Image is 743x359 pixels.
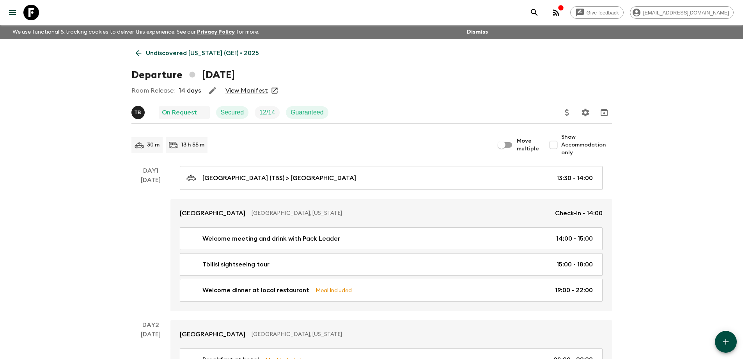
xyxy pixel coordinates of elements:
[561,133,612,157] span: Show Accommodation only
[135,109,141,116] p: T B
[582,10,623,16] span: Give feedback
[225,87,268,95] a: View Manifest
[202,286,309,295] p: Welcome dinner at local restaurant
[131,320,170,330] p: Day 2
[180,279,603,302] a: Welcome dinner at local restaurantMeal Included19:00 - 22:00
[216,106,249,119] div: Secured
[180,330,245,339] p: [GEOGRAPHIC_DATA]
[131,45,263,61] a: Undiscovered [US_STATE] (GE1) • 2025
[259,108,275,117] p: 12 / 14
[5,5,20,20] button: menu
[180,209,245,218] p: [GEOGRAPHIC_DATA]
[202,234,340,243] p: Welcome meeting and drink with Pack Leader
[556,234,593,243] p: 14:00 - 15:00
[162,108,197,117] p: On Request
[570,6,624,19] a: Give feedback
[146,48,259,58] p: Undiscovered [US_STATE] (GE1) • 2025
[197,29,235,35] a: Privacy Policy
[527,5,542,20] button: search adventures
[131,86,175,95] p: Room Release:
[252,209,549,217] p: [GEOGRAPHIC_DATA], [US_STATE]
[255,106,280,119] div: Trip Fill
[180,253,603,276] a: Tbilisi sightseeing tour15:00 - 18:00
[596,105,612,120] button: Archive (Completed, Cancelled or Unsynced Departures only)
[578,105,593,120] button: Settings
[170,199,612,227] a: [GEOGRAPHIC_DATA][GEOGRAPHIC_DATA], [US_STATE]Check-in - 14:00
[252,330,596,338] p: [GEOGRAPHIC_DATA], [US_STATE]
[465,27,490,38] button: Dismiss
[316,286,352,295] p: Meal Included
[131,166,170,175] p: Day 1
[141,175,161,311] div: [DATE]
[630,6,734,19] div: [EMAIL_ADDRESS][DOMAIN_NAME]
[147,141,160,149] p: 30 m
[559,105,575,120] button: Update Price, Early Bird Discount and Costs
[131,67,235,83] h1: Departure [DATE]
[221,108,244,117] p: Secured
[131,106,146,119] button: TB
[179,86,201,95] p: 14 days
[555,286,593,295] p: 19:00 - 22:00
[555,209,603,218] p: Check-in - 14:00
[131,108,146,114] span: Tamar Bulbulashvili
[180,227,603,250] a: Welcome meeting and drink with Pack Leader14:00 - 15:00
[9,25,262,39] p: We use functional & tracking cookies to deliver this experience. See our for more.
[170,320,612,348] a: [GEOGRAPHIC_DATA][GEOGRAPHIC_DATA], [US_STATE]
[291,108,324,117] p: Guaranteed
[517,137,539,153] span: Move multiple
[181,141,204,149] p: 13 h 55 m
[180,166,603,190] a: [GEOGRAPHIC_DATA] (TBS) > [GEOGRAPHIC_DATA]13:30 - 14:00
[639,10,733,16] span: [EMAIL_ADDRESS][DOMAIN_NAME]
[202,173,356,183] p: [GEOGRAPHIC_DATA] (TBS) > [GEOGRAPHIC_DATA]
[557,173,593,183] p: 13:30 - 14:00
[557,260,593,269] p: 15:00 - 18:00
[202,260,270,269] p: Tbilisi sightseeing tour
